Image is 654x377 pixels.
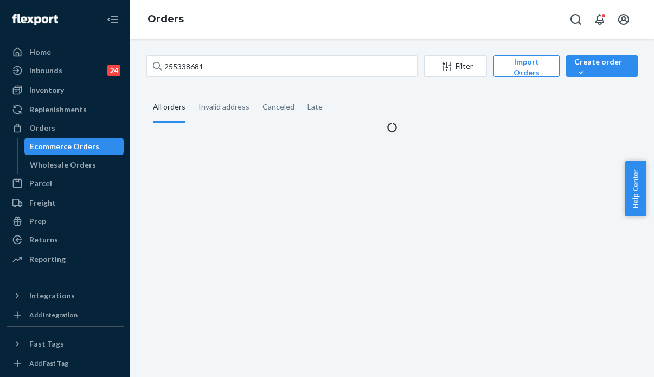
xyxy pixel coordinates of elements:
a: Inbounds24 [7,62,124,79]
button: Close Navigation [102,9,124,30]
a: Ecommerce Orders [24,138,124,155]
a: Home [7,43,124,61]
a: Wholesale Orders [24,156,124,174]
div: Replenishments [29,104,87,115]
a: Prep [7,213,124,230]
iframe: Opens a widget where you can chat to one of our agents [585,344,643,372]
ol: breadcrumbs [139,4,193,35]
div: Late [307,93,323,121]
button: Import Orders [493,55,560,77]
a: Parcel [7,175,124,192]
button: Open notifications [589,9,611,30]
a: Returns [7,231,124,248]
a: Add Integration [7,309,124,322]
div: Inventory [29,85,64,95]
a: Freight [7,194,124,212]
div: Invalid address [198,93,249,121]
input: Search orders [146,55,418,77]
a: Reporting [7,251,124,268]
div: Returns [29,234,58,245]
button: Open account menu [613,9,634,30]
div: Wholesale Orders [30,159,96,170]
div: Ecommerce Orders [30,141,99,152]
a: Add Fast Tag [7,357,124,370]
div: Fast Tags [29,338,64,349]
div: Home [29,47,51,57]
a: Replenishments [7,101,124,118]
div: Reporting [29,254,66,265]
a: Orders [148,13,184,25]
button: Integrations [7,287,124,304]
div: Prep [29,216,46,227]
div: Orders [29,123,55,133]
div: Inbounds [29,65,62,76]
div: Freight [29,197,56,208]
button: Help Center [625,161,646,216]
a: Orders [7,119,124,137]
div: Add Integration [29,310,78,320]
img: Flexport logo [12,14,58,25]
button: Open Search Box [565,9,587,30]
button: Filter [424,55,487,77]
div: Add Fast Tag [29,359,68,368]
button: Create order [566,55,638,77]
div: Canceled [262,93,294,121]
a: Inventory [7,81,124,99]
div: Integrations [29,290,75,301]
div: Parcel [29,178,52,189]
div: Create order [574,56,630,78]
div: 24 [107,65,120,76]
div: Filter [425,61,486,72]
button: Fast Tags [7,335,124,353]
div: All orders [153,93,185,123]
